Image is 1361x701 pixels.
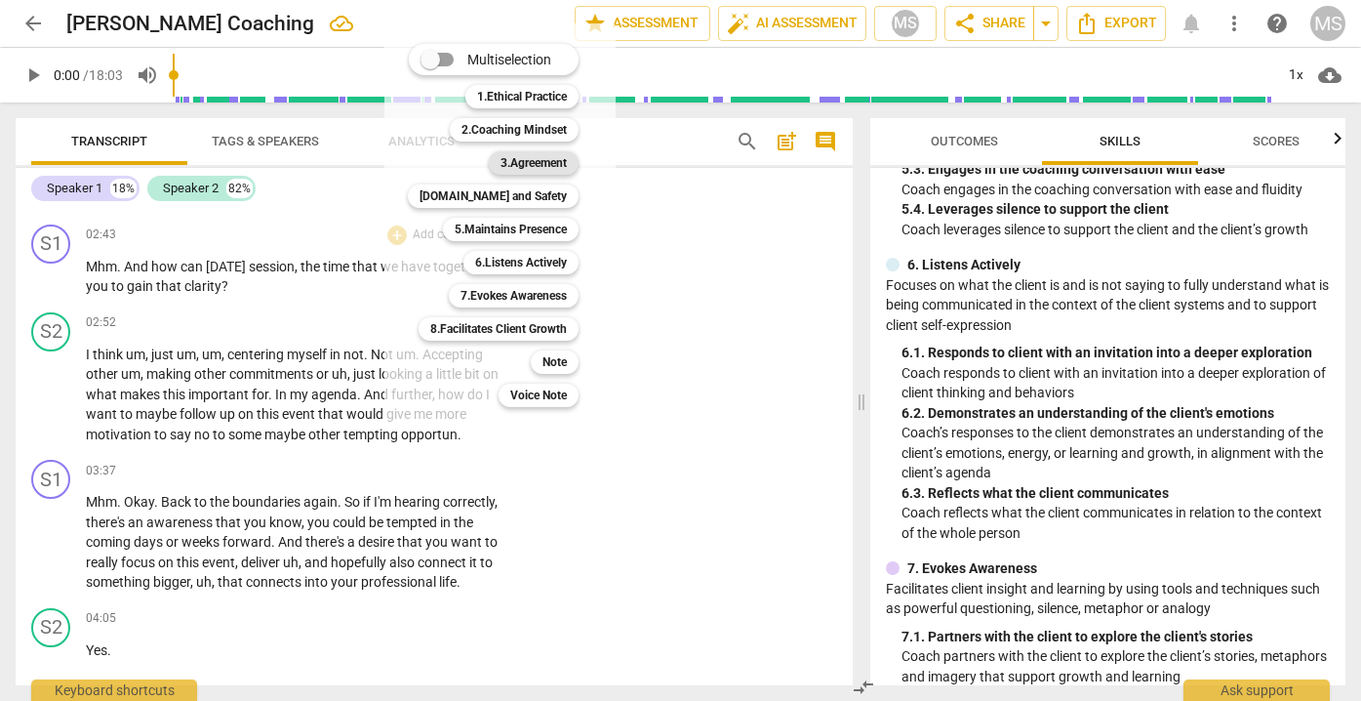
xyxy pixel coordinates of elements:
[455,218,567,241] b: 5.Maintains Presence
[430,317,567,341] b: 8.Facilitates Client Growth
[500,151,567,175] b: 3.Agreement
[477,85,567,108] b: 1.Ethical Practice
[542,350,567,374] b: Note
[461,118,567,142] b: 2.Coaching Mindset
[420,185,567,208] b: [DOMAIN_NAME] and Safety
[460,284,567,308] b: 7.Evokes Awareness
[475,251,567,274] b: 6.Listens Actively
[467,50,551,70] span: Multiselection
[510,384,567,407] b: Voice Note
